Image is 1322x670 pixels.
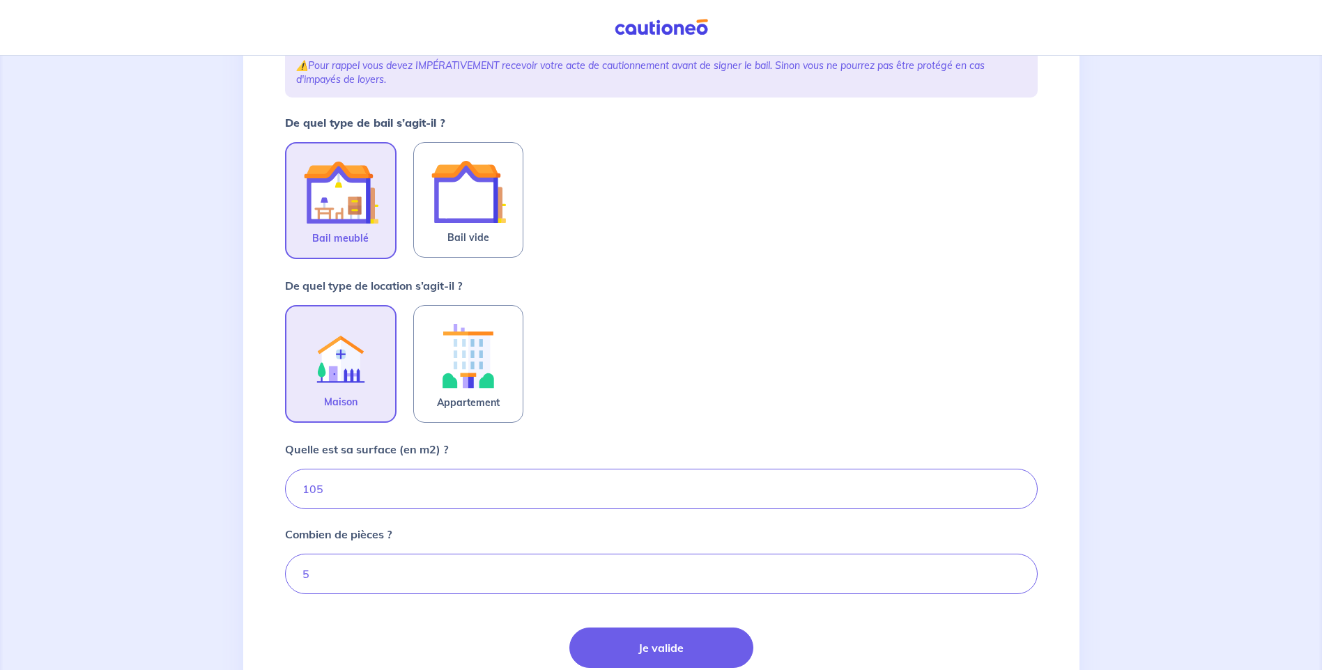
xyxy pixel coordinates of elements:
[569,628,753,668] button: Je valide
[324,394,358,410] span: Maison
[296,59,1027,86] p: ⚠️
[285,277,462,294] p: De quel type de location s’agit-il ?
[285,554,1038,594] input: Ex: 1
[312,230,369,247] span: Bail meublé
[431,154,506,229] img: illu_empty_lease.svg
[303,155,378,230] img: illu_furnished_lease.svg
[296,59,985,86] em: Pour rappel vous devez IMPÉRATIVEMENT recevoir votre acte de cautionnement avant de signer le bai...
[285,116,445,130] strong: De quel type de bail s’agit-il ?
[447,229,489,246] span: Bail vide
[285,441,448,458] p: Quelle est sa surface (en m2) ?
[609,19,714,36] img: Cautioneo
[437,394,500,411] span: Appartement
[285,526,392,543] p: Combien de pièces ?
[431,317,506,394] img: illu_apartment.svg
[303,318,378,394] img: illu_rent.svg
[285,469,1038,509] input: Ex : 67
